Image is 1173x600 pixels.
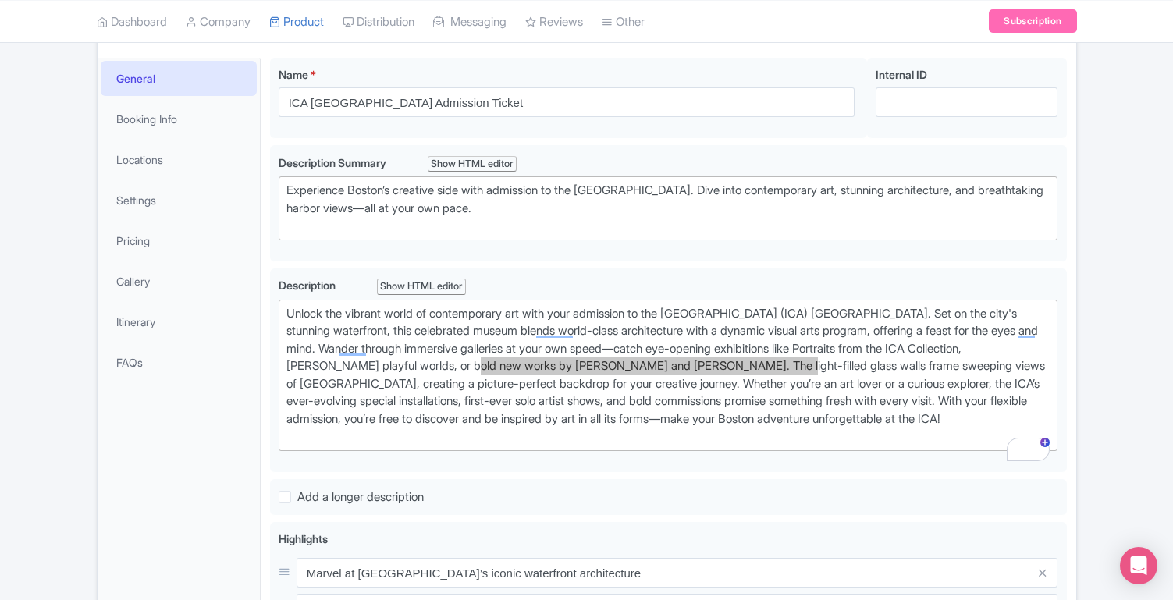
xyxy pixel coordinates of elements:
a: Itinerary [101,304,257,339]
a: Pricing [101,223,257,258]
a: Gallery [101,264,257,299]
div: Unlock the vibrant world of contemporary art with your admission to the [GEOGRAPHIC_DATA] (ICA) [... [286,305,1050,446]
div: Open Intercom Messenger [1120,547,1157,584]
a: Locations [101,142,257,177]
span: Highlights [279,532,328,545]
a: General [101,61,257,96]
span: Description [279,279,338,292]
a: FAQs [101,345,257,380]
span: Internal ID [876,68,927,81]
div: Show HTML editor [428,156,517,172]
a: Settings [101,183,257,218]
span: Add a longer description [297,489,424,504]
div: Experience Boston’s creative side with admission to the [GEOGRAPHIC_DATA]. Dive into contemporary... [286,182,1050,235]
a: Booking Info [101,101,257,137]
span: Name [279,68,308,81]
a: Subscription [989,9,1076,33]
div: Show HTML editor [377,279,467,295]
span: Description Summary [279,156,389,169]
